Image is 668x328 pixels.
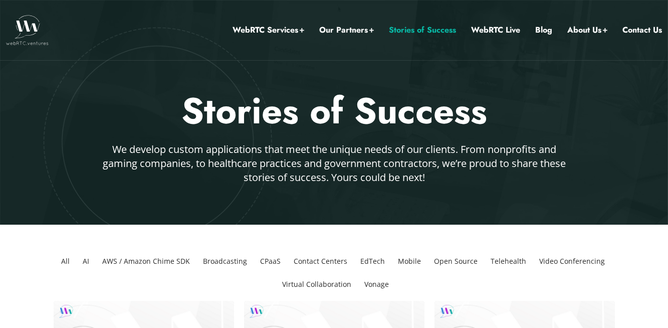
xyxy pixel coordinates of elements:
[471,24,520,37] a: WebRTC Live
[199,250,251,273] li: Broadcasting
[389,24,456,37] a: Stories of Success
[430,250,482,273] li: Open Source
[535,24,552,37] a: Blog
[319,24,374,37] a: Our Partners
[535,250,609,273] li: Video Conferencing
[278,273,355,296] li: Virtual Collaboration
[256,250,285,273] li: CPaaS
[6,15,49,45] img: WebRTC.ventures
[98,250,194,273] li: AWS / Amazon Chime SDK
[290,250,351,273] li: Contact Centers
[79,250,93,273] li: AI
[41,88,627,135] h2: Stories of Success
[567,24,607,37] a: About Us
[394,250,425,273] li: Mobile
[233,24,304,37] a: WebRTC Services
[622,24,662,37] a: Contact Us
[487,250,530,273] li: Telehealth
[57,250,74,273] li: All
[100,142,569,185] p: We develop custom applications that meet the unique needs of our clients. From nonprofits and gam...
[356,250,389,273] li: EdTech
[360,273,393,296] li: Vonage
